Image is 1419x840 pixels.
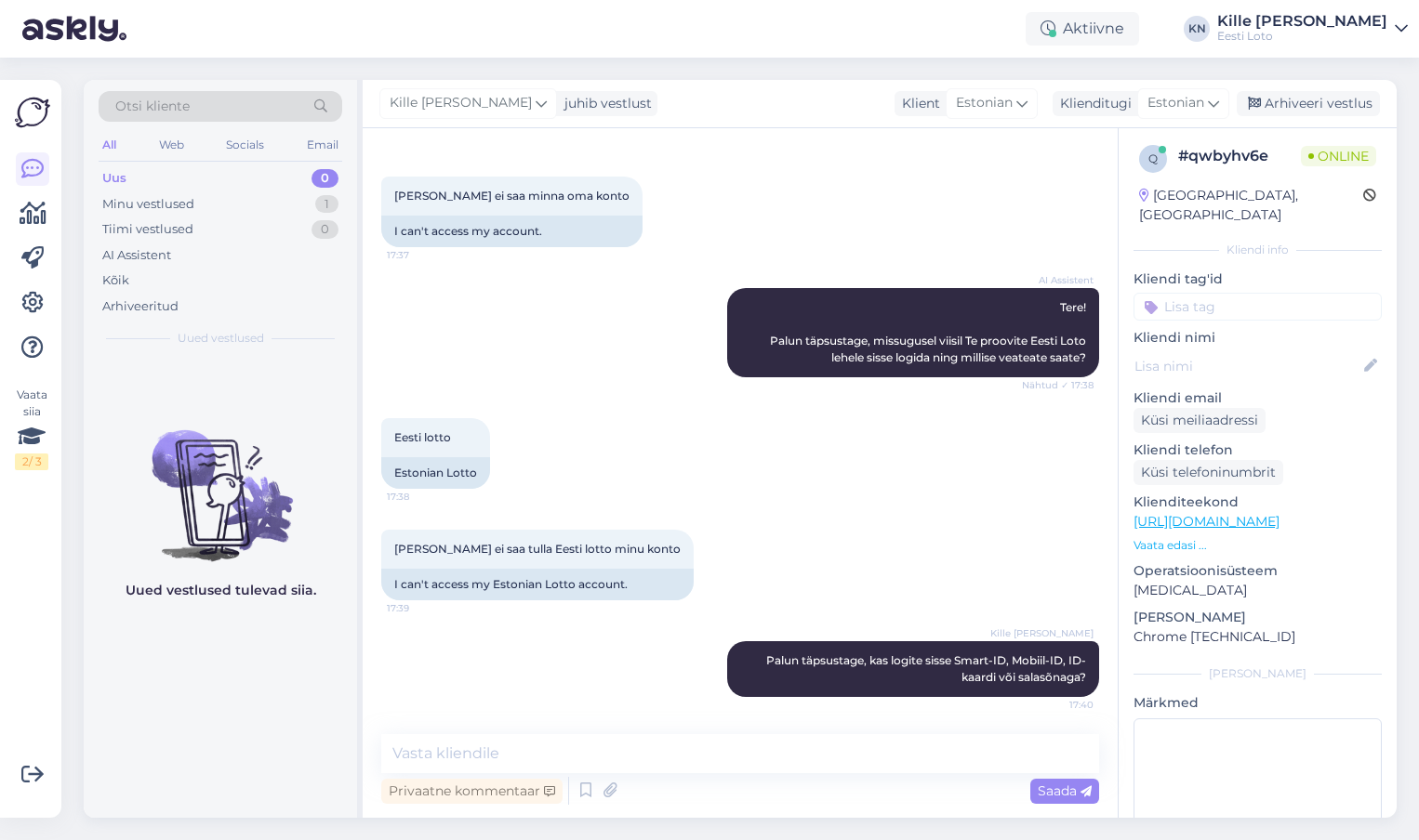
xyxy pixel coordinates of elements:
[387,601,457,615] span: 17:39
[766,653,1086,684] span: Palun täpsustage, kas logite sisse Smart-ID, Mobiil-ID, ID-kaardi või salasõnaga?
[99,133,120,157] div: All
[956,93,1013,113] span: Estonian
[1134,537,1382,554] p: Vaata edasi ...
[381,569,694,600] div: I can't access my Estonian Lotto account.
[1134,608,1382,627] p: [PERSON_NAME]
[1134,561,1382,581] p: Operatsioonisüsteem
[102,169,126,188] div: Uus
[1134,440,1382,460] p: Kliendi telefon
[312,169,338,188] div: 0
[312,220,338,239] div: 0
[1184,16,1210,42] div: KN
[1134,408,1266,433] div: Küsi meiliaadressi
[115,97,190,116] span: Otsi kliente
[990,626,1094,640] span: Kille [PERSON_NAME]
[102,220,193,239] div: Tiimi vestlused
[387,490,457,504] span: 17:38
[394,542,681,556] span: [PERSON_NAME] ei saa tulla Eesti lotto minu konto
[557,94,652,113] div: juhib vestlust
[1024,698,1094,712] span: 17:40
[102,246,171,265] div: AI Assistent
[84,397,357,564] img: No chats
[1134,460,1283,485] div: Küsi telefoninumbrit
[15,95,50,130] img: Askly Logo
[1134,293,1382,321] input: Lisa tag
[1038,782,1092,799] span: Saada
[381,457,490,489] div: Estonian Lotto
[1134,665,1382,682] div: [PERSON_NAME]
[315,195,338,214] div: 1
[102,271,129,290] div: Kõik
[1134,492,1382,512] p: Klienditeekond
[102,195,194,214] div: Minu vestlused
[390,93,532,113] span: Kille [PERSON_NAME]
[1026,12,1139,46] div: Aktiivne
[381,779,563,804] div: Privaatne kommentaar
[1134,627,1382,647] p: Chrome [TECHNICAL_ID]
[1148,151,1158,165] span: q
[1024,273,1094,287] span: AI Assistent
[1134,269,1382,289] p: Kliendi tag'id
[1139,186,1363,225] div: [GEOGRAPHIC_DATA], [GEOGRAPHIC_DATA]
[895,94,940,113] div: Klient
[1134,513,1280,530] a: [URL][DOMAIN_NAME]
[303,133,342,157] div: Email
[1217,14,1408,44] a: Kille [PERSON_NAME]Eesti Loto
[155,133,188,157] div: Web
[102,297,179,316] div: Arhiveeritud
[1147,93,1204,113] span: Estonian
[178,330,264,347] span: Uued vestlused
[1134,328,1382,348] p: Kliendi nimi
[1134,693,1382,713] p: Märkmed
[1217,29,1387,44] div: Eesti Loto
[1134,356,1360,376] input: Lisa nimi
[15,387,48,470] div: Vaata siia
[1134,242,1382,258] div: Kliendi info
[1178,145,1301,167] div: # qwbyhv6e
[1237,91,1380,116] div: Arhiveeri vestlus
[381,216,643,247] div: I can't access my account.
[394,189,630,203] span: [PERSON_NAME] ei saa minna oma konto
[1134,581,1382,600] p: [MEDICAL_DATA]
[1217,14,1387,29] div: Kille [PERSON_NAME]
[222,133,268,157] div: Socials
[387,248,457,262] span: 17:37
[126,581,316,600] p: Uued vestlused tulevad siia.
[394,430,451,444] span: Eesti lotto
[1022,378,1094,392] span: Nähtud ✓ 17:38
[1134,388,1382,408] p: Kliendi email
[1301,146,1376,166] span: Online
[15,453,48,470] div: 2 / 3
[1053,94,1132,113] div: Klienditugi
